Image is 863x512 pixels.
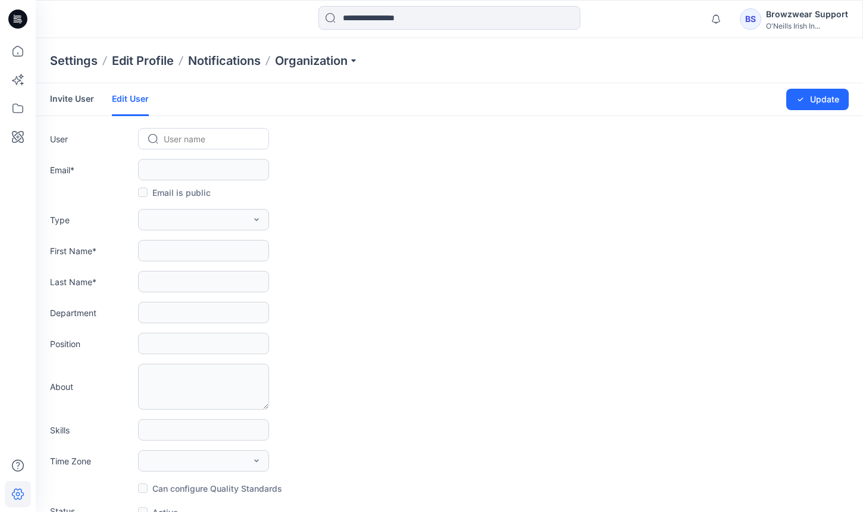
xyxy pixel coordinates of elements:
p: Settings [50,52,98,69]
label: First Name [50,245,133,257]
a: Notifications [188,52,261,69]
div: Browzwear Support [766,7,848,21]
label: Time Zone [50,455,133,467]
button: Update [786,89,849,110]
a: Edit Profile [112,52,174,69]
label: Skills [50,424,133,436]
a: Edit User [112,83,149,116]
label: User [50,133,133,145]
label: Type [50,214,133,226]
label: Email is public [138,185,211,199]
label: Department [50,307,133,319]
label: About [50,380,133,393]
label: Last Name [50,276,133,288]
div: O'Neills Irish In... [766,21,848,30]
div: BS [740,8,761,30]
label: Email [50,164,133,176]
a: Invite User [50,83,94,114]
label: Can configure Quality Standards [138,481,282,495]
label: Position [50,338,133,350]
